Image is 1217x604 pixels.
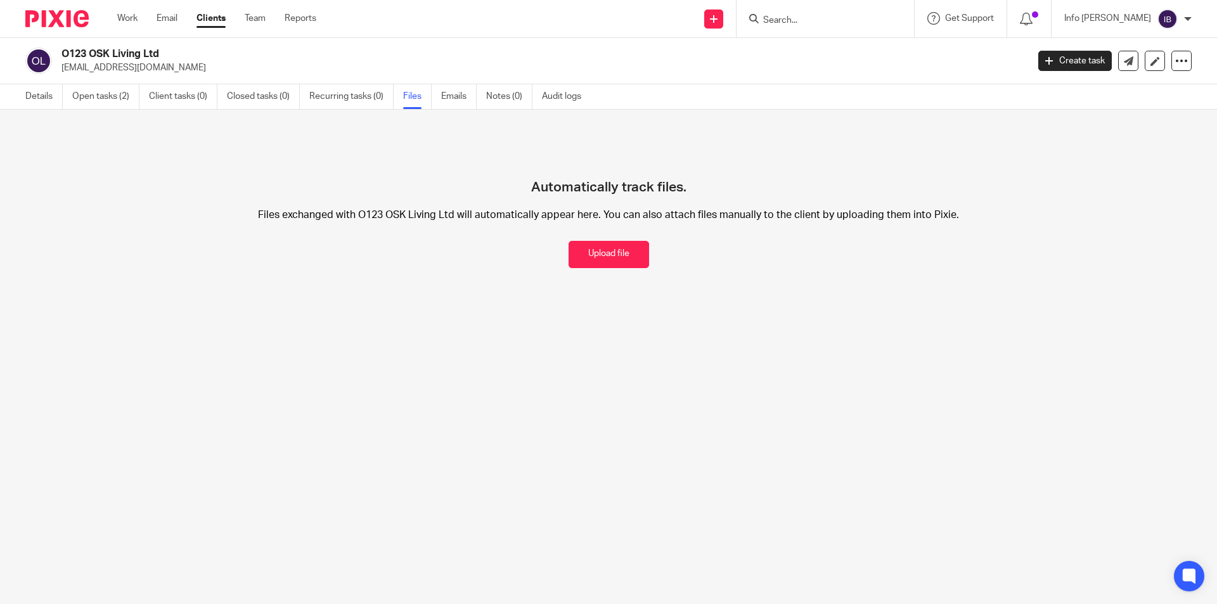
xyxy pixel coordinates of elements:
[285,12,316,25] a: Reports
[1157,9,1178,29] img: svg%3E
[1064,12,1151,25] p: Info [PERSON_NAME]
[117,12,138,25] a: Work
[245,12,266,25] a: Team
[441,84,477,109] a: Emails
[945,14,994,23] span: Get Support
[531,135,686,196] h4: Automatically track files.
[25,10,89,27] img: Pixie
[157,12,177,25] a: Email
[403,84,432,109] a: Files
[542,84,591,109] a: Audit logs
[72,84,139,109] a: Open tasks (2)
[149,84,217,109] a: Client tasks (0)
[196,12,226,25] a: Clients
[61,61,1019,74] p: [EMAIL_ADDRESS][DOMAIN_NAME]
[25,84,63,109] a: Details
[61,48,828,61] h2: O123 OSK Living Ltd
[220,209,998,222] p: Files exchanged with O123 OSK Living Ltd will automatically appear here. You can also attach file...
[569,241,649,268] button: Upload file
[762,15,876,27] input: Search
[486,84,532,109] a: Notes (0)
[227,84,300,109] a: Closed tasks (0)
[25,48,52,74] img: svg%3E
[1038,51,1112,71] a: Create task
[309,84,394,109] a: Recurring tasks (0)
